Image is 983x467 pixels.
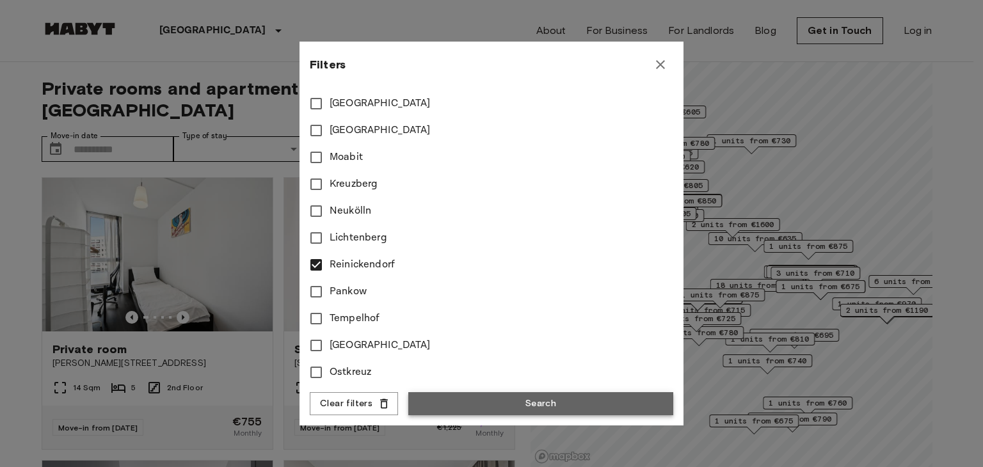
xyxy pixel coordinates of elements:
span: [GEOGRAPHIC_DATA] [330,96,431,111]
button: Clear filters [310,392,398,416]
span: Kreuzberg [330,177,378,192]
span: Tempelhof [330,311,380,326]
span: Reinickendorf [330,257,395,273]
span: [GEOGRAPHIC_DATA] [330,338,431,353]
span: Neukölln [330,203,371,219]
span: Filters [310,57,346,72]
span: Lichtenberg [330,230,387,246]
span: Moabit [330,150,363,165]
span: Ostkreuz [330,365,371,380]
span: Pankow [330,284,367,299]
span: [GEOGRAPHIC_DATA] [330,123,431,138]
button: Search [408,392,673,416]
